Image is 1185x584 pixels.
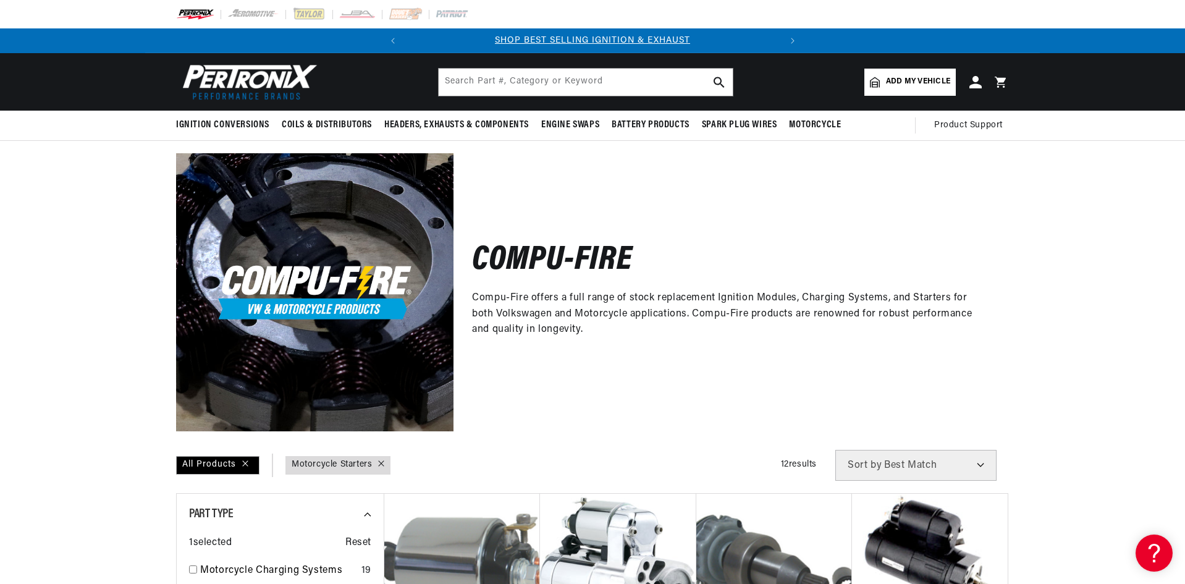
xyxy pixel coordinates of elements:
[439,69,733,96] input: Search Part #, Category or Keyword
[405,34,780,48] div: Announcement
[605,111,696,140] summary: Battery Products
[781,460,817,469] span: 12 results
[378,111,535,140] summary: Headers, Exhausts & Components
[176,119,269,132] span: Ignition Conversions
[200,563,356,579] a: Motorcycle Charging Systems
[276,111,378,140] summary: Coils & Distributors
[535,111,605,140] summary: Engine Swaps
[783,111,847,140] summary: Motorcycle
[405,34,780,48] div: 1 of 2
[384,119,529,132] span: Headers, Exhausts & Components
[780,28,805,53] button: Translation missing: en.sections.announcements.next_announcement
[472,290,990,338] p: Compu-Fire offers a full range of stock replacement Ignition Modules, Charging Systems, and Start...
[934,119,1003,132] span: Product Support
[176,61,318,103] img: Pertronix
[292,458,372,472] a: Motorcycle Starters
[176,153,453,431] img: Compu-Fire
[282,119,372,132] span: Coils & Distributors
[696,111,783,140] summary: Spark Plug Wires
[886,76,950,88] span: Add my vehicle
[789,119,841,132] span: Motorcycle
[472,247,632,276] h2: Compu-Fire
[189,508,233,520] span: Part Type
[176,456,259,475] div: All Products
[145,28,1040,53] slideshow-component: Translation missing: en.sections.announcements.announcement_bar
[541,119,599,132] span: Engine Swaps
[176,111,276,140] summary: Ignition Conversions
[702,119,777,132] span: Spark Plug Wires
[612,119,689,132] span: Battery Products
[189,535,232,551] span: 1 selected
[934,111,1009,140] summary: Product Support
[345,535,371,551] span: Reset
[864,69,956,96] a: Add my vehicle
[835,450,997,481] select: Sort by
[848,460,882,470] span: Sort by
[361,563,371,579] div: 19
[706,69,733,96] button: search button
[381,28,405,53] button: Translation missing: en.sections.announcements.previous_announcement
[495,36,690,45] a: SHOP BEST SELLING IGNITION & EXHAUST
